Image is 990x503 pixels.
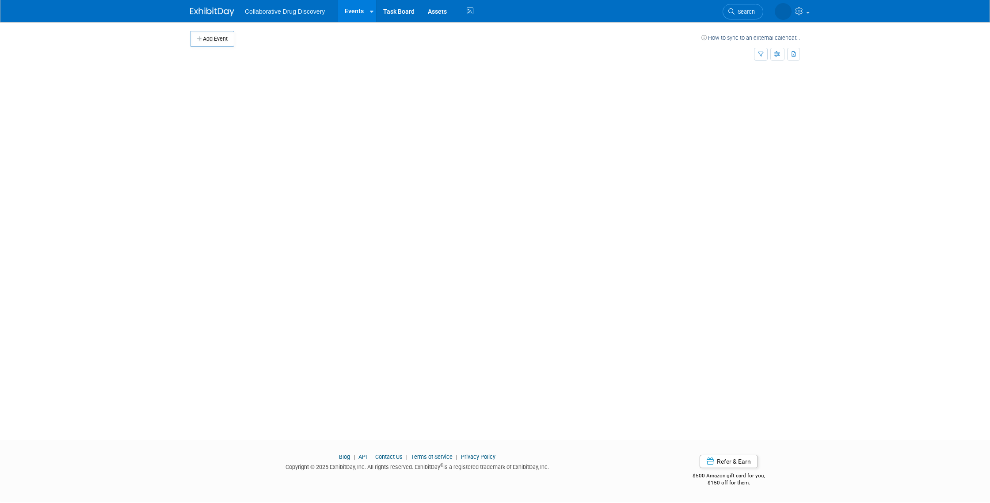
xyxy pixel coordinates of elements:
[658,466,800,487] div: $500 Amazon gift card for you,
[245,8,325,15] span: Collaborative Drug Discovery
[700,455,758,468] a: Refer & Earn
[190,461,644,471] div: Copyright © 2025 ExhibitDay, Inc. All rights reserved. ExhibitDay is a registered trademark of Ex...
[358,453,367,460] a: API
[404,453,410,460] span: |
[698,8,718,15] span: Search
[461,453,495,460] a: Privacy Policy
[411,453,453,460] a: Terms of Service
[701,34,800,41] a: How to sync to an external calendar...
[686,4,727,19] a: Search
[190,8,234,16] img: ExhibitDay
[658,479,800,487] div: $150 off for them.
[440,463,443,468] sup: ®
[368,453,374,460] span: |
[339,453,350,460] a: Blog
[454,453,460,460] span: |
[190,31,234,47] button: Add Event
[738,5,792,15] img: Dimitris Tsionos
[351,453,357,460] span: |
[375,453,403,460] a: Contact Us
